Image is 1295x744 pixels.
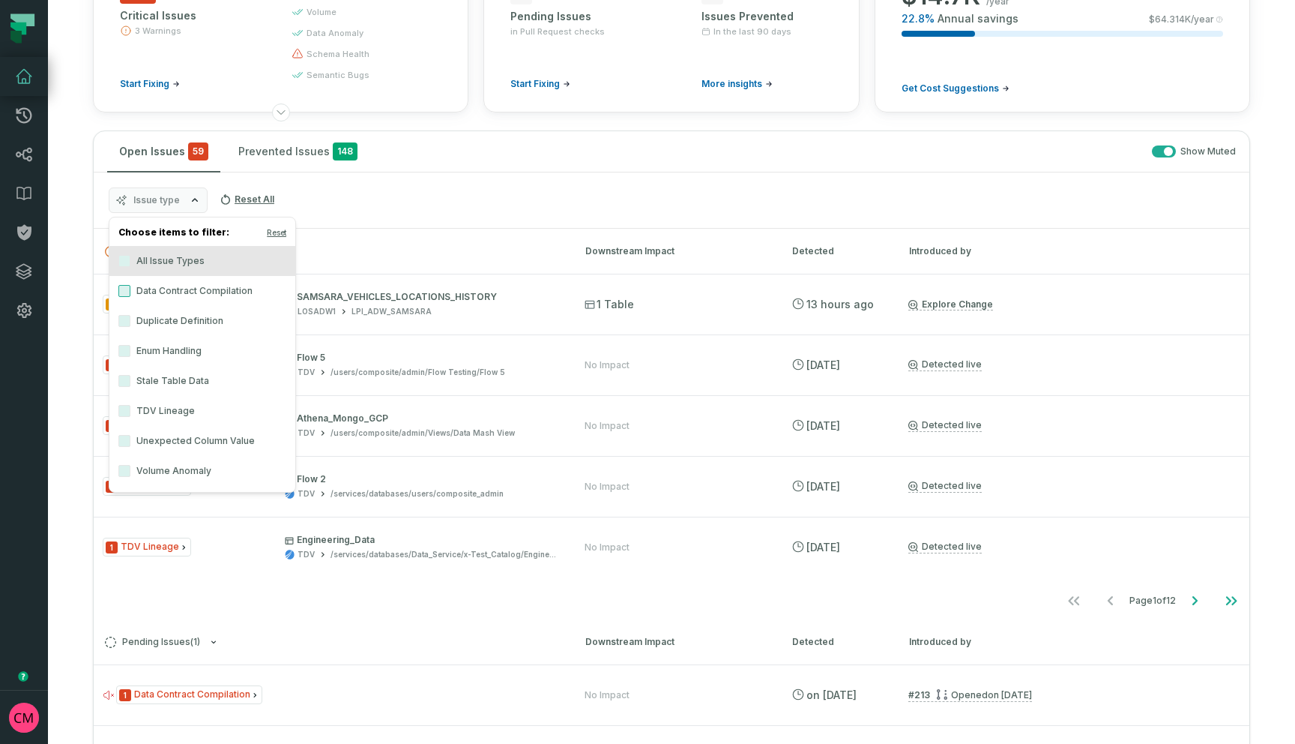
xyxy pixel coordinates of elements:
[298,427,315,439] div: TDV
[909,244,1044,258] div: Introduced by
[105,246,558,257] button: Live Issues(58)
[510,25,605,37] span: in Pull Request checks
[226,131,369,172] button: Prevented Issues
[109,426,295,456] label: Unexpected Column Value
[585,481,630,493] div: No Impact
[118,465,130,477] button: Volume Anomaly
[330,549,558,560] div: /services/databases/Data_Service/x-Test_Catalog/Engineering_Data
[701,78,773,90] a: More insights
[1093,586,1129,616] button: Go to previous page
[713,25,791,37] span: In the last 90 days
[307,6,336,18] span: volume
[701,9,833,24] div: Issues Prevented
[307,48,369,60] span: schema health
[330,488,504,499] div: /services/databases/users/composite_admin
[806,419,840,432] relative-time: Sep 29, 2025, 1:02 AM MDT
[936,689,1032,700] div: Opened
[118,375,130,387] button: Stale Table Data
[902,82,1009,94] a: Get Cost Suggestions
[109,336,295,366] label: Enum Handling
[118,285,130,297] button: Data Contract Compilation
[298,306,336,317] div: LOSADW1
[106,298,118,310] span: Severity
[908,480,982,493] a: Detected live
[806,480,840,493] relative-time: Sep 29, 2025, 1:02 AM MDT
[109,366,295,396] label: Stale Table Data
[908,541,982,553] a: Detected live
[214,187,280,211] button: Reset All
[267,226,286,238] button: Reset
[94,274,1249,619] div: Live Issues(58)
[105,246,190,257] span: Live Issues ( 58 )
[938,11,1018,26] span: Annual savings
[585,420,630,432] div: No Impact
[105,637,558,648] button: Pending Issues(1)
[106,481,118,493] span: Severity
[119,689,131,701] span: Severity
[135,25,181,37] span: 3 Warnings
[298,549,315,560] div: TDV
[103,355,191,374] span: Issue Type
[902,11,935,26] span: 22.8 %
[118,315,130,327] button: Duplicate Definition
[1056,586,1249,616] ul: Page 1 of 12
[103,295,205,313] span: Issue Type
[105,637,200,648] span: Pending Issues ( 1 )
[103,477,191,496] span: Issue Type
[94,586,1249,616] nav: pagination
[106,359,118,371] span: Severity
[109,396,295,426] label: TDV Lineage
[120,8,265,23] div: Critical Issues
[120,78,180,90] a: Start Fixing
[792,635,882,649] div: Detected
[806,298,874,310] relative-time: Sep 30, 2025, 7:45 AM MDT
[118,255,130,267] button: All Issue Types
[792,244,882,258] div: Detected
[298,488,315,499] div: TDV
[351,306,432,317] div: LPI_ADW_SAMSARA
[806,688,857,701] relative-time: Aug 6, 2025, 3:52 PM MDT
[188,142,208,160] span: critical issues and errors combined
[585,244,765,258] div: Downstream Impact
[330,367,505,378] div: /users/composite/admin/Flow Testing/Flow 5
[9,703,39,733] img: avatar of Collin Marsden
[109,187,208,213] button: Issue type
[285,473,558,485] p: Flow 2
[333,142,357,160] span: 148
[701,78,762,90] span: More insights
[118,405,130,417] button: TDV Lineage
[106,541,118,553] span: Severity
[330,427,515,439] div: /users/composite/admin/Views/Data Mash View
[585,359,630,371] div: No Impact
[585,635,765,649] div: Downstream Impact
[109,246,295,276] label: All Issue Types
[510,9,642,24] div: Pending Issues
[120,78,169,90] span: Start Fixing
[285,352,558,364] p: Flow 5
[1177,586,1213,616] button: Go to next page
[908,419,982,432] a: Detected live
[285,291,558,303] p: SAMSARA_VEHICLES_LOCATIONS_HISTORY
[908,298,993,310] a: Explore Change
[510,78,570,90] a: Start Fixing
[118,435,130,447] button: Unexpected Column Value
[585,689,630,701] div: No Impact
[585,541,630,553] div: No Impact
[806,541,840,553] relative-time: Sep 29, 2025, 1:02 AM MDT
[307,69,369,81] span: semantic bugs
[908,688,1032,702] a: #213Opened[DATE] 1:03:31 PM
[133,194,180,206] span: Issue type
[1213,586,1249,616] button: Go to last page
[109,456,295,486] label: Volume Anomaly
[116,685,262,704] span: Issue Type
[109,223,295,246] h4: Choose items to filter:
[109,306,295,336] label: Duplicate Definition
[806,358,840,371] relative-time: Sep 29, 2025, 1:02 AM MDT
[103,416,191,435] span: Issue Type
[107,131,220,172] button: Open Issues
[106,420,118,432] span: Severity
[109,276,295,306] label: Data Contract Compilation
[1149,13,1214,25] span: $ 64.314K /year
[908,358,982,371] a: Detected live
[909,635,1044,649] div: Introduced by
